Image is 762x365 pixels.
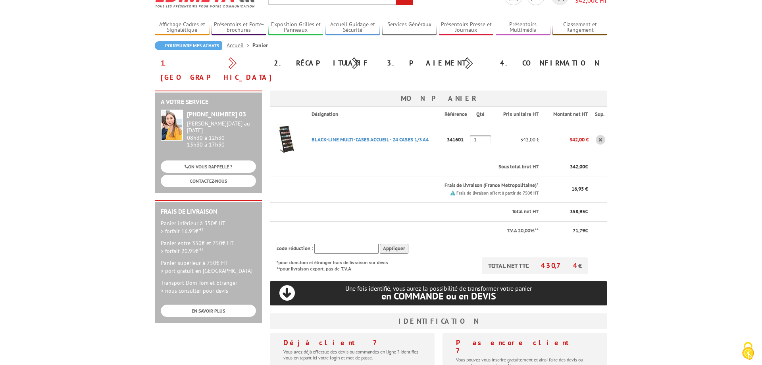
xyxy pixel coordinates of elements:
p: Montant net HT [546,111,588,118]
img: picto.png [450,191,455,195]
p: 341601 [444,133,470,147]
div: 2. Récapitulatif [268,56,381,70]
a: CONTACTEZ-NOUS [161,175,256,187]
span: code réduction : [277,245,313,252]
a: EN SAVOIR PLUS [161,305,256,317]
a: Présentoirs Presse et Journaux [439,21,494,34]
p: 342,00 € [539,133,589,147]
th: Sous total brut HT [305,158,540,176]
p: 342,00 € [493,133,539,147]
p: Une fois identifié, vous aurez la possibilité de transformer votre panier [270,285,607,301]
img: widget-service.jpg [161,110,183,141]
div: 3. Paiement [381,56,494,70]
a: Présentoirs Multimédia [496,21,550,34]
a: Affichage Cadres et Signalétique [155,21,210,34]
p: Vous avez déjà effectué des devis ou commandes en ligne ? Identifiez-vous en tapant ici votre log... [283,349,421,361]
p: € [546,227,588,235]
span: 430,74 [541,261,578,270]
span: > forfait 16.95€ [161,228,204,235]
a: Services Généraux [382,21,437,34]
img: BLACK-LINE MULTI-CASES ACCUEIL - 24 CASES 1/3 A4 [270,124,302,156]
a: Exposition Grilles et Panneaux [268,21,323,34]
h3: Mon panier [270,91,607,106]
th: Désignation [305,107,444,122]
span: 358,95 [570,208,585,215]
div: 4. Confirmation [494,56,607,70]
p: Frais de livraison (France Metropolitaine)* [312,182,539,189]
input: Appliquer [380,244,408,254]
p: T.V.A 20,00%** [277,227,539,235]
a: Présentoirs et Porte-brochures [212,21,266,34]
p: Panier inférieur à 350€ HT [161,219,256,235]
img: Cookies (fenêtre modale) [738,341,758,361]
a: Accueil [227,42,252,49]
button: Cookies (fenêtre modale) [734,338,762,365]
p: € [546,208,588,216]
p: Transport Dom-Tom et Etranger [161,279,256,295]
th: Sup. [589,107,607,122]
span: > port gratuit en [GEOGRAPHIC_DATA] [161,267,252,274]
div: 1. [GEOGRAPHIC_DATA] [155,56,268,85]
span: > nous consulter pour devis [161,287,228,294]
th: Qté [470,107,493,122]
span: 71,79 [573,227,585,234]
span: > forfait 20.95€ [161,247,204,255]
p: Panier entre 350€ et 750€ HT [161,239,256,255]
span: 16,95 € [571,185,588,192]
h2: Frais de Livraison [161,208,256,215]
a: BLACK-LINE MULTI-CASES ACCUEIL - 24 CASES 1/3 A4 [312,136,429,143]
span: 342,00 [570,163,585,170]
a: Poursuivre mes achats [155,41,222,50]
p: € [546,163,588,171]
sup: HT [198,246,204,252]
h4: Pas encore client ? [456,339,594,355]
a: Classement et Rangement [552,21,607,34]
p: Prix unitaire HT [499,111,539,118]
h2: A votre service [161,98,256,106]
sup: HT [198,226,204,232]
strong: [PHONE_NUMBER] 03 [187,110,246,118]
div: 08h30 à 12h30 13h30 à 17h30 [187,120,256,148]
p: TOTAL NET TTC € [482,257,588,274]
small: Frais de livraison offert à partir de 750€ HT [456,190,539,196]
p: *pour dom-tom et étranger frais de livraison sur devis **pour livraison export, pas de T.V.A [277,257,396,272]
span: en COMMANDE ou en DEVIS [381,290,496,302]
h3: Identification [270,313,607,329]
p: Référence [444,111,470,118]
a: Accueil Guidage et Sécurité [325,21,380,34]
a: ON VOUS RAPPELLE ? [161,160,256,173]
h4: Déjà client ? [283,339,421,347]
p: Panier supérieur à 750€ HT [161,259,256,275]
li: Panier [252,41,268,49]
div: [PERSON_NAME][DATE] au [DATE] [187,120,256,134]
p: Total net HT [277,208,539,216]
